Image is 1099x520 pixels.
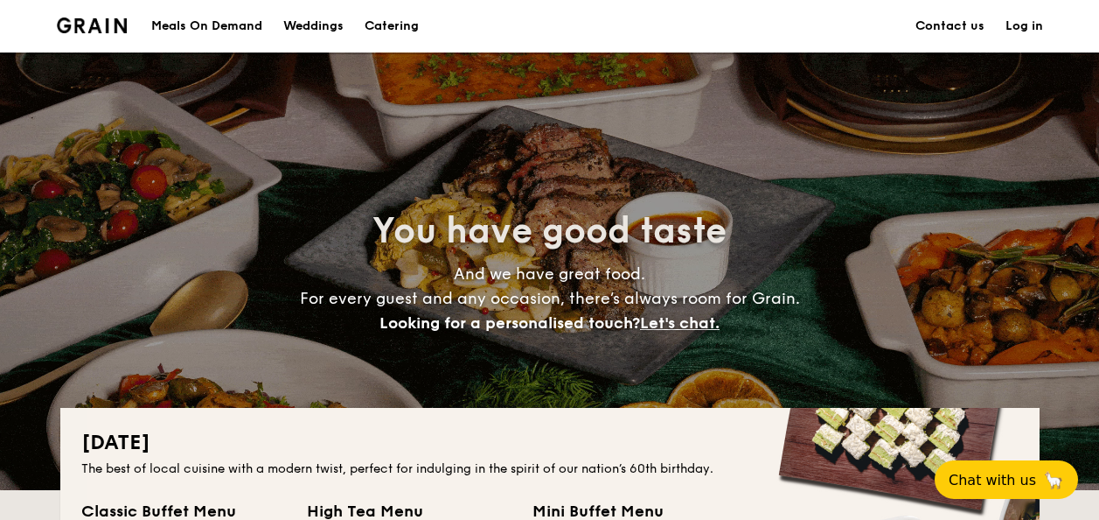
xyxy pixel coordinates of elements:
span: You have good taste [372,210,727,252]
span: And we have great food. For every guest and any occasion, there’s always room for Grain. [300,264,800,333]
div: The best of local cuisine with a modern twist, perfect for indulging in the spirit of our nation’... [81,460,1019,478]
h2: [DATE] [81,429,1019,457]
button: Chat with us🦙 [935,460,1078,499]
span: Looking for a personalised touch? [379,313,640,333]
img: Grain [57,18,128,33]
span: Let's chat. [640,313,720,333]
span: 🦙 [1043,470,1064,490]
span: Chat with us [949,472,1036,488]
a: Logotype [57,18,128,33]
